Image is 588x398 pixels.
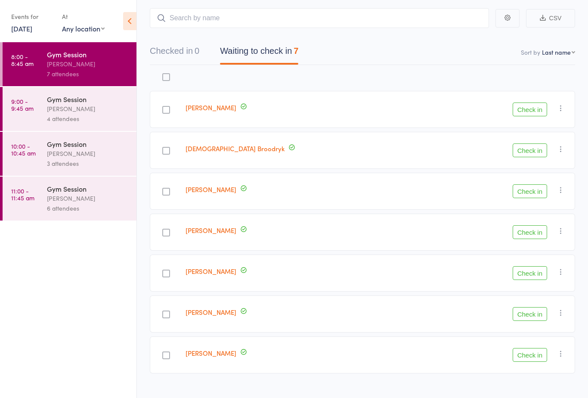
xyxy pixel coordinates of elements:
div: 7 [294,46,298,56]
button: CSV [526,9,575,28]
button: Check in [513,103,547,116]
div: At [62,9,105,24]
div: Gym Session [47,139,129,149]
button: Check in [513,184,547,198]
div: [PERSON_NAME] [47,104,129,114]
a: [PERSON_NAME] [186,348,236,358]
button: Check in [513,307,547,321]
label: Sort by [521,48,540,56]
button: Check in [513,348,547,362]
button: Check in [513,266,547,280]
a: 10:00 -10:45 amGym Session[PERSON_NAME]3 attendees [3,132,136,176]
div: Gym Session [47,50,129,59]
div: Last name [542,48,571,56]
a: [PERSON_NAME] [186,308,236,317]
a: 8:00 -8:45 amGym Session[PERSON_NAME]7 attendees [3,42,136,86]
button: Check in [513,143,547,157]
a: [DATE] [11,24,32,33]
button: Checked in0 [150,42,199,65]
time: 11:00 - 11:45 am [11,187,34,201]
div: Events for [11,9,53,24]
a: [PERSON_NAME] [186,226,236,235]
div: 3 attendees [47,159,129,168]
div: Any location [62,24,105,33]
a: [PERSON_NAME] [186,103,236,112]
div: [PERSON_NAME] [47,193,129,203]
time: 10:00 - 10:45 am [11,143,36,156]
div: Gym Session [47,94,129,104]
div: 6 attendees [47,203,129,213]
div: [PERSON_NAME] [47,149,129,159]
input: Search by name [150,8,489,28]
div: 7 attendees [47,69,129,79]
button: Check in [513,225,547,239]
a: [DEMOGRAPHIC_DATA] Broodryk [186,144,285,153]
div: Gym Session [47,184,129,193]
div: 0 [195,46,199,56]
div: [PERSON_NAME] [47,59,129,69]
button: Waiting to check in7 [220,42,298,65]
time: 8:00 - 8:45 am [11,53,34,67]
a: [PERSON_NAME] [186,185,236,194]
a: 11:00 -11:45 amGym Session[PERSON_NAME]6 attendees [3,177,136,221]
div: 4 attendees [47,114,129,124]
time: 9:00 - 9:45 am [11,98,34,112]
a: [PERSON_NAME] [186,267,236,276]
a: 9:00 -9:45 amGym Session[PERSON_NAME]4 attendees [3,87,136,131]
